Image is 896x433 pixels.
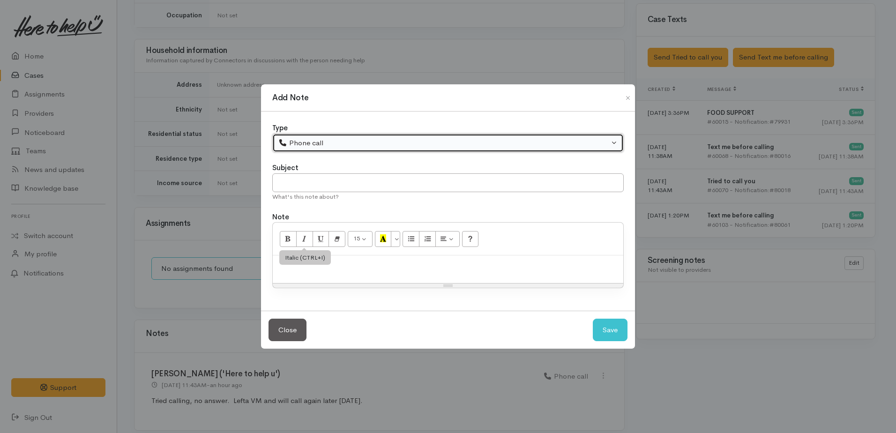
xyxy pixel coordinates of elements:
[348,231,373,247] button: Font Size
[272,134,624,153] button: Phone call
[593,319,627,342] button: Save
[375,231,392,247] button: Recent Color
[620,92,635,104] button: Close
[273,284,623,288] div: Resize
[462,231,479,247] button: Help
[403,231,419,247] button: Unordered list (CTRL+SHIFT+NUM7)
[272,192,624,202] div: What's this note about?
[419,231,436,247] button: Ordered list (CTRL+SHIFT+NUM8)
[272,163,299,173] label: Subject
[435,231,460,247] button: Paragraph
[272,123,288,134] label: Type
[279,250,331,265] div: Italic (CTRL+I)
[278,138,609,149] div: Phone call
[280,231,297,247] button: Bold (CTRL+B)
[269,319,306,342] button: Close
[391,231,400,247] button: More Color
[353,234,360,242] span: 15
[313,231,329,247] button: Underline (CTRL+U)
[329,231,345,247] button: Remove Font Style (CTRL+\)
[296,231,313,247] button: Italic (CTRL+I)
[272,92,308,104] h1: Add Note
[272,212,289,223] label: Note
